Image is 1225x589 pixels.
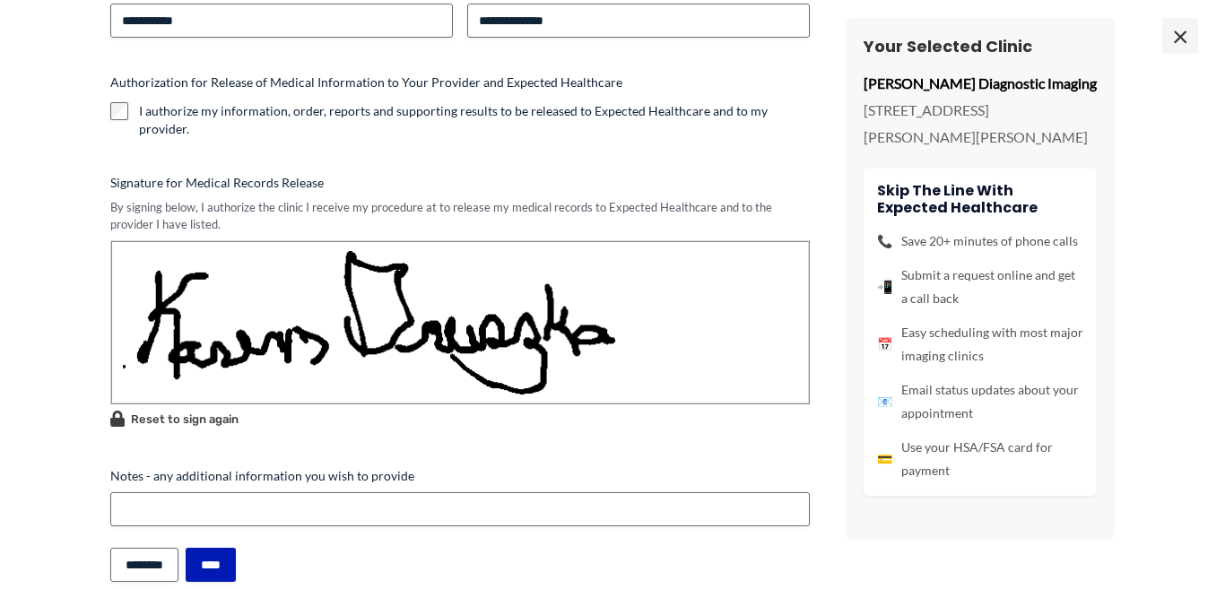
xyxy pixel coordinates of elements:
li: Email status updates about your appointment [877,378,1083,425]
li: Save 20+ minutes of phone calls [877,230,1083,253]
div: By signing below, I authorize the clinic I receive my procedure at to release my medical records ... [110,199,810,232]
label: Signature for Medical Records Release [110,174,810,192]
button: Reset to sign again [110,409,239,430]
p: [STREET_ADDRESS][PERSON_NAME][PERSON_NAME] [864,97,1097,150]
p: [PERSON_NAME] Diagnostic Imaging [864,70,1097,97]
span: 📅 [877,333,892,356]
span: 💳 [877,447,892,471]
h4: Skip the line with Expected Healthcare [877,182,1083,216]
span: 📧 [877,390,892,413]
img: Signature Image [110,240,810,404]
label: I authorize my information, order, reports and supporting results to be released to Expected Heal... [139,102,810,138]
li: Submit a request online and get a call back [877,264,1083,310]
span: × [1162,18,1198,54]
legend: Authorization for Release of Medical Information to Your Provider and Expected Healthcare [110,74,622,91]
span: 📲 [877,275,892,299]
h3: Your Selected Clinic [864,36,1097,56]
li: Easy scheduling with most major imaging clinics [877,321,1083,368]
li: Use your HSA/FSA card for payment [877,436,1083,482]
label: Notes - any additional information you wish to provide [110,467,810,485]
span: 📞 [877,230,892,253]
